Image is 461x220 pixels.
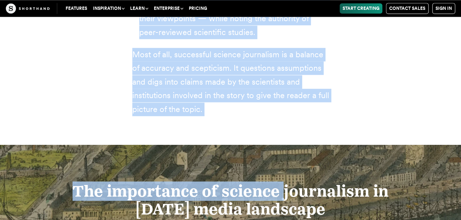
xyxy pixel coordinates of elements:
[132,48,329,116] p: Most of all, successful science journalism is a balance of accuracy and scepticism. It questions ...
[432,3,455,14] a: Sign in
[386,3,429,14] a: Contact Sales
[186,3,210,13] a: Pricing
[151,3,186,13] button: Enterprise
[340,3,382,13] a: Start Creating
[90,3,127,13] button: Inspiration
[63,3,90,13] a: Features
[73,181,388,218] strong: The importance of science journalism in [DATE] media landscape
[127,3,151,13] button: Learn
[6,3,50,13] img: The Craft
